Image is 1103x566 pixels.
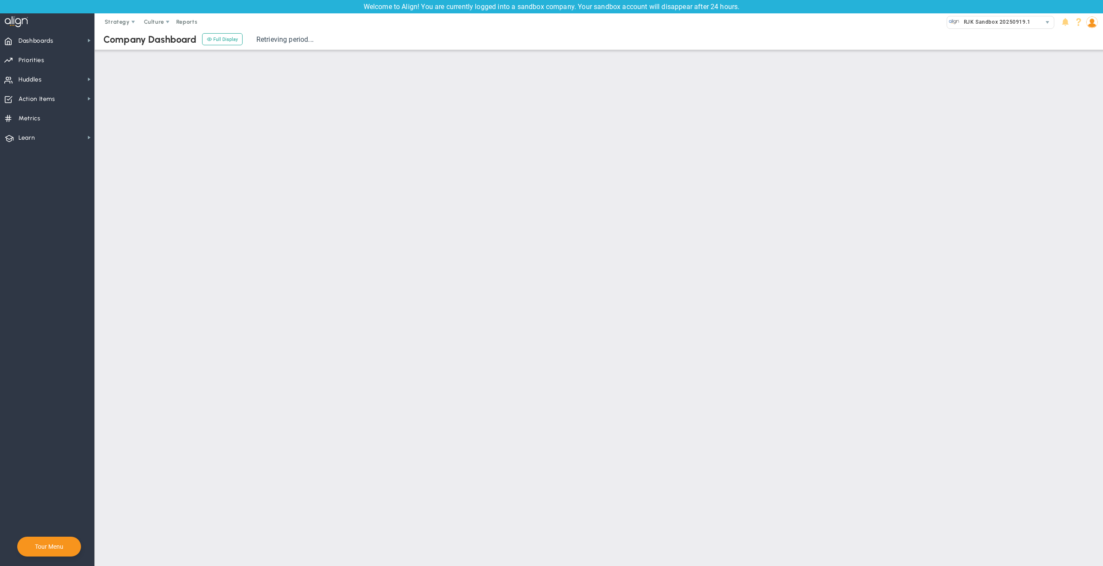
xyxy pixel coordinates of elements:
[949,16,960,27] img: 33608.Company.photo
[1072,13,1085,31] li: Help & Frequently Asked Questions (FAQ)
[1041,16,1054,28] span: select
[32,543,66,550] button: Tour Menu
[19,71,42,89] span: Huddles
[202,33,243,45] button: Full Display
[256,35,314,44] span: Retrieving period...
[19,109,41,128] span: Metrics
[144,19,164,25] span: Culture
[103,34,196,45] span: Company Dashboard
[1059,13,1072,31] li: Announcements
[19,90,55,108] span: Action Items
[19,32,53,50] span: Dashboards
[172,13,202,31] span: Reports
[960,16,1031,28] span: RJK Sandbox 20250919.1
[105,19,130,25] span: Strategy
[1086,16,1098,28] img: 210032.Person.photo
[19,129,35,147] span: Learn
[19,51,44,69] span: Priorities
